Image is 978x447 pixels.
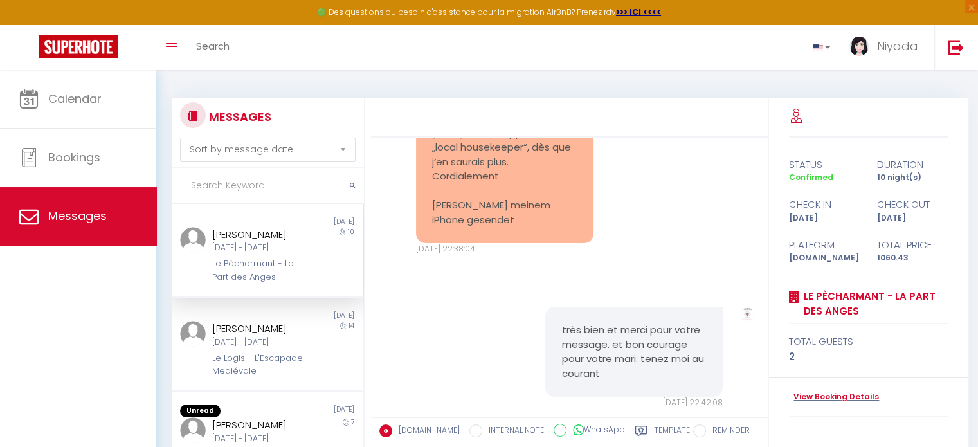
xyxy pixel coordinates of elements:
div: [DATE] [267,311,362,321]
pre: très bien et merci pour votre message. et bon courage pour votre mari. tenez moi au courant [561,323,707,381]
div: [DATE] [267,217,362,227]
img: ... [849,37,869,57]
img: ... [180,227,206,253]
div: [DATE] 22:38:04 [416,243,593,255]
label: Template [654,424,690,441]
div: status [781,157,869,172]
div: Platform [781,237,869,253]
div: 1060.43 [869,252,957,264]
div: [PERSON_NAME] [212,227,307,242]
div: [DATE] 22:42:08 [545,397,723,409]
span: Bookings [48,149,100,165]
div: [PERSON_NAME] [212,321,307,336]
div: duration [869,157,957,172]
span: Messages [48,208,107,224]
a: Search [186,25,239,70]
img: ... [180,321,206,347]
span: Calendar [48,91,102,107]
div: [PERSON_NAME] [212,417,307,433]
div: 2 [789,349,948,365]
div: Le Logis - L'Escapade Mediévale [212,352,307,378]
a: ... Niyada [840,25,934,70]
div: total guests [789,334,948,349]
h3: MESSAGES [206,102,271,131]
img: Super Booking [39,35,118,58]
div: [DOMAIN_NAME] [781,252,869,264]
a: Le Pècharmant - La Part des Anges [799,289,948,319]
span: Niyada [877,38,918,54]
div: check out [869,197,957,212]
div: [DATE] [267,405,362,417]
span: 14 [349,321,354,331]
div: [DATE] - [DATE] [212,433,307,445]
img: logout [948,39,964,55]
label: REMINDER [706,424,750,439]
a: >>> ICI <<<< [616,6,661,17]
label: INTERNAL NOTE [482,424,544,439]
a: View Booking Details [789,391,879,403]
span: Search [196,39,230,53]
img: ... [180,417,206,443]
div: [DATE] - [DATE] [212,336,307,349]
label: [DOMAIN_NAME] [392,424,460,439]
div: [DATE] [869,212,957,224]
span: 7 [351,417,354,427]
span: Confirmed [789,172,833,183]
label: WhatsApp [566,424,625,438]
input: Search Keyword [172,168,364,204]
div: check in [781,197,869,212]
div: [DATE] - [DATE] [212,242,307,254]
div: Total price [869,237,957,253]
span: Unread [180,405,221,417]
div: 10 night(s) [869,172,957,184]
div: Le Pècharmant - La Part des Anges [212,257,307,284]
div: [DATE] [781,212,869,224]
img: ... [739,307,755,322]
span: 10 [348,227,354,237]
